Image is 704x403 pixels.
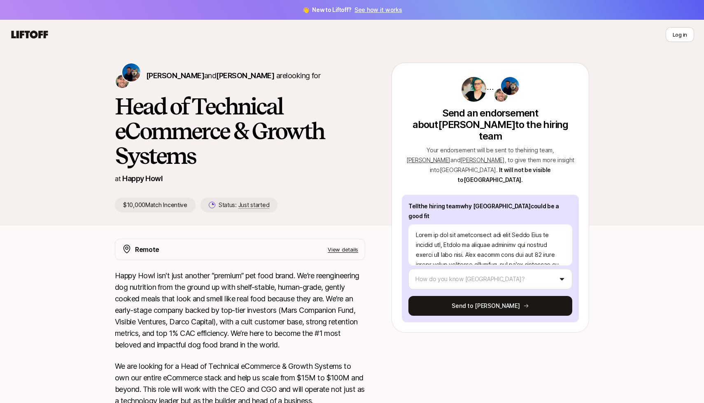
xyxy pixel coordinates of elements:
[494,89,508,102] img: Josh Pierce
[115,198,196,212] p: $10,000 Match Incentive
[116,75,129,88] img: Josh Pierce
[122,63,140,82] img: Colin Buckley
[238,201,270,209] span: Just started
[406,156,450,163] span: [PERSON_NAME]
[666,27,694,42] button: Log in
[122,174,163,183] a: Happy Howl
[408,296,572,316] button: Send to [PERSON_NAME]
[204,71,274,80] span: and
[115,94,365,168] h1: Head of Technical eCommerce & Growth Systems
[450,156,505,163] span: and
[408,224,572,266] textarea: Lorem ip dol sit ametconsect adi elit Seddo Eius te incidid utl, Etdolo ma aliquae adminimv qui n...
[458,166,551,183] span: It will not be visible to [GEOGRAPHIC_DATA] .
[216,71,274,80] span: [PERSON_NAME]
[402,107,579,142] p: Send an endorsement about [PERSON_NAME] to the hiring team
[406,147,574,173] span: Your endorsement will be sent to the hiring team , , to give them more insight into [GEOGRAPHIC_D...
[354,6,402,13] a: See how it works
[135,244,159,255] p: Remote
[115,270,365,351] p: Happy Howl isn't just another “premium” pet food brand. We’re reengineering dog nutrition from th...
[302,5,402,15] span: 👋 New to Liftoff?
[462,77,486,102] img: 0466d6be_c0d7_463f_8682_5de2befcf8ed.jpg
[408,201,572,221] p: Tell the hiring team why [GEOGRAPHIC_DATA] could be a good fit
[146,71,204,80] span: [PERSON_NAME]
[328,245,358,254] p: View details
[501,77,519,95] img: Colin Buckley
[219,200,269,210] p: Status:
[115,173,121,184] p: at
[146,70,320,82] p: are looking for
[460,156,504,163] span: [PERSON_NAME]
